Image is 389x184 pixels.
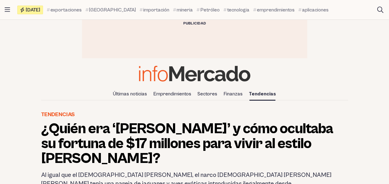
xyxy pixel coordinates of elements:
span: Petróleo [200,6,220,14]
h1: ¿Quién era ‘[PERSON_NAME]’ y cómo ocultaba su fortuna de $17 millones para vivir al estilo [PERSO... [41,121,348,166]
img: Infomercado Ecuador logo [139,66,250,81]
a: emprendimientos [253,6,295,14]
span: tecnologia [227,6,249,14]
a: Tendencias [41,110,75,119]
a: Petróleo [197,6,220,14]
div: Publicidad [82,20,307,27]
a: Tendencias [246,89,279,99]
span: [GEOGRAPHIC_DATA] [89,6,136,14]
span: [DATE] [26,7,40,12]
span: aplicaciones [302,6,329,14]
a: Últimas noticias [110,89,149,99]
a: Emprendimientos [151,89,194,99]
span: exportaciones [50,6,82,14]
a: exportaciones [47,6,82,14]
a: Finanzas [221,89,245,99]
a: [GEOGRAPHIC_DATA] [85,6,136,14]
a: aplicaciones [298,6,329,14]
span: emprendimientos [257,6,295,14]
a: Sectores [195,89,220,99]
a: mineria [173,6,193,14]
a: importación [140,6,169,14]
span: mineria [177,6,193,14]
a: tecnologia [223,6,249,14]
span: importación [143,6,169,14]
